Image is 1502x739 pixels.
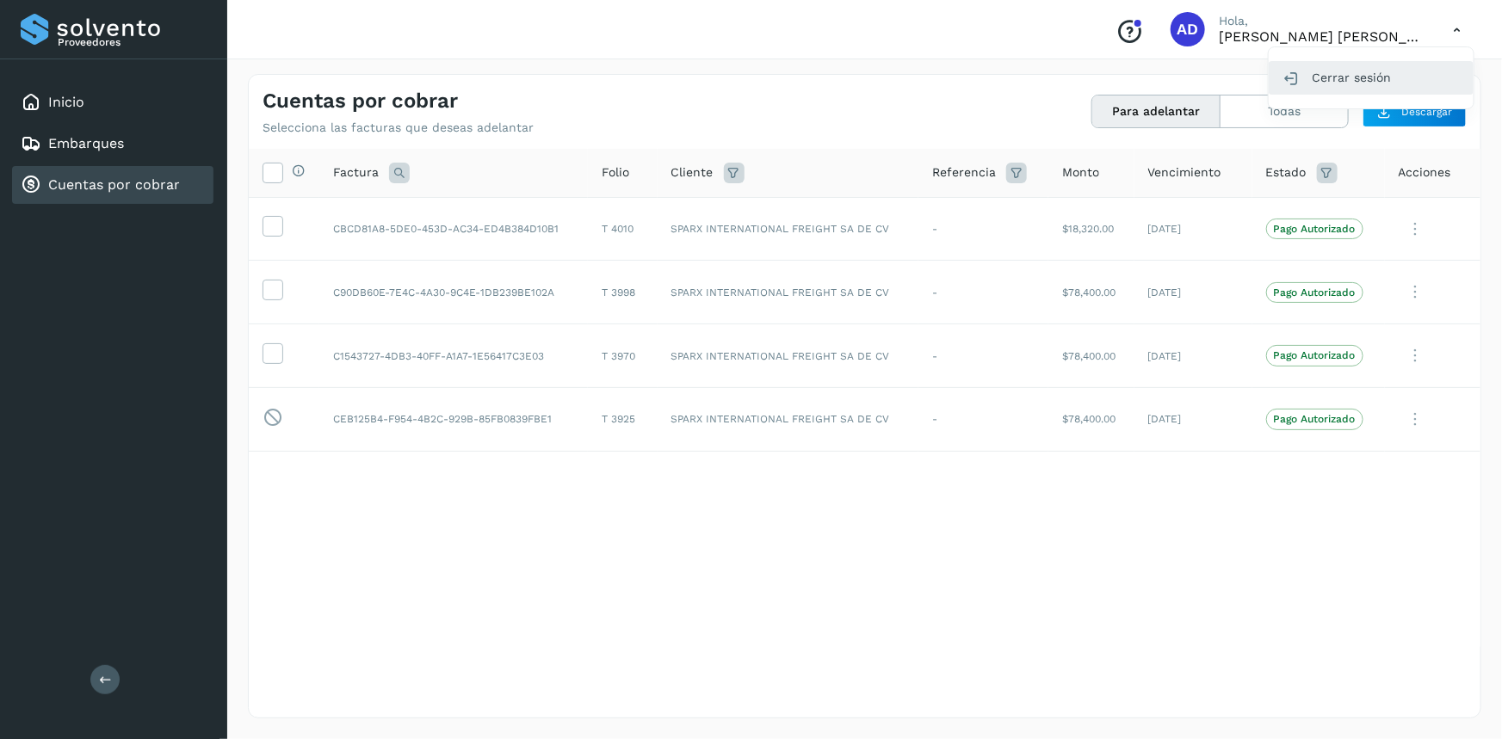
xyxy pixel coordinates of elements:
[48,135,124,151] a: Embarques
[12,125,213,163] div: Embarques
[48,94,84,110] a: Inicio
[12,83,213,121] div: Inicio
[1269,61,1474,94] div: Cerrar sesión
[12,166,213,204] div: Cuentas por cobrar
[58,36,207,48] p: Proveedores
[48,176,180,193] a: Cuentas por cobrar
